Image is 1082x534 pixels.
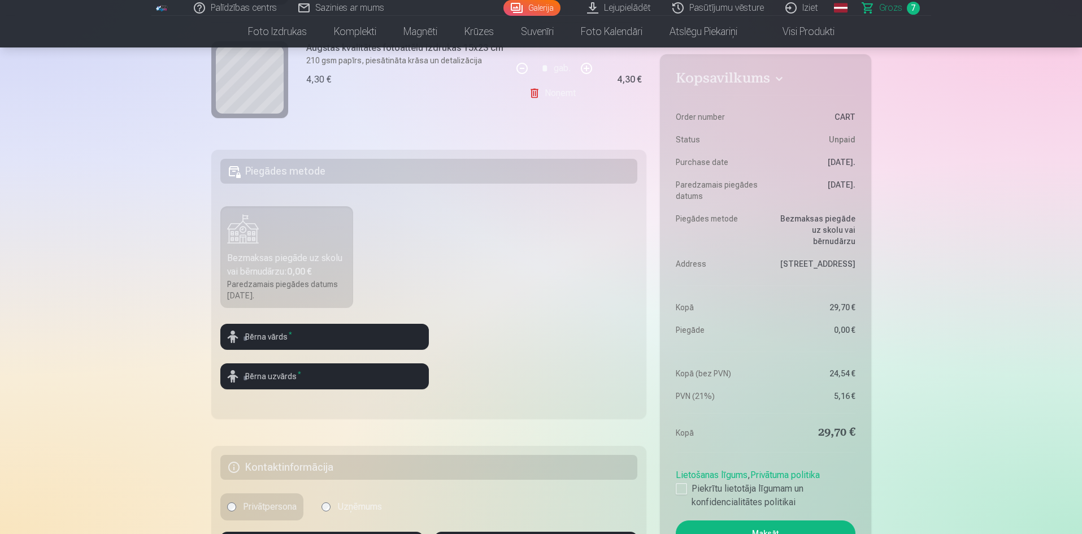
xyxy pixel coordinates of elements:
div: Paredzamais piegādes datums [DATE]. [227,279,347,301]
a: Krūzes [451,16,507,47]
div: , [676,464,855,509]
a: Komplekti [320,16,390,47]
span: 7 [907,2,920,15]
h5: Kontaktinformācija [220,455,638,480]
dd: Bezmaksas piegāde uz skolu vai bērnudārzu [771,213,855,247]
dt: Address [676,258,760,270]
p: 210 gsm papīrs, piesātināta krāsa un detalizācija [306,55,503,66]
dt: Piegāde [676,324,760,336]
div: 4,30 € [617,76,642,83]
input: Privātpersona [227,502,236,511]
dd: 29,70 € [771,302,855,313]
a: Foto izdrukas [234,16,320,47]
h6: Augstas kvalitātes fotoattēlu izdrukas 15x23 cm [306,41,503,55]
label: Privātpersona [220,493,303,520]
a: Privātuma politika [750,470,820,480]
dd: 0,00 € [771,324,855,336]
dt: Kopā [676,425,760,441]
input: Uzņēmums [321,502,331,511]
div: Bezmaksas piegāde uz skolu vai bērnudārzu : [227,251,347,279]
dt: Kopā (bez PVN) [676,368,760,379]
span: Grozs [879,1,902,15]
dd: 5,16 € [771,390,855,402]
dt: Piegādes metode [676,213,760,247]
dd: [DATE]. [771,179,855,202]
dd: [DATE]. [771,157,855,168]
dt: Paredzamais piegādes datums [676,179,760,202]
dd: [STREET_ADDRESS] [771,258,855,270]
span: Unpaid [829,134,855,145]
label: Piekrītu lietotāja līgumam un konfidencialitātes politikai [676,482,855,509]
a: Foto kalendāri [567,16,656,47]
a: Visi produkti [751,16,848,47]
b: 0,00 € [287,266,312,277]
dd: 29,70 € [771,425,855,441]
button: Kopsavilkums [676,70,855,90]
dt: PVN (21%) [676,390,760,402]
a: Magnēti [390,16,451,47]
dd: CART [771,111,855,123]
div: gab. [554,55,571,82]
h5: Piegādes metode [220,159,638,184]
div: 4,30 € [306,73,331,86]
dd: 24,54 € [771,368,855,379]
a: Lietošanas līgums [676,470,748,480]
dt: Status [676,134,760,145]
dt: Kopā [676,302,760,313]
label: Uzņēmums [315,493,389,520]
dt: Purchase date [676,157,760,168]
a: Noņemt [529,82,580,105]
dt: Order number [676,111,760,123]
a: Suvenīri [507,16,567,47]
a: Atslēgu piekariņi [656,16,751,47]
img: /fa1 [156,5,168,11]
